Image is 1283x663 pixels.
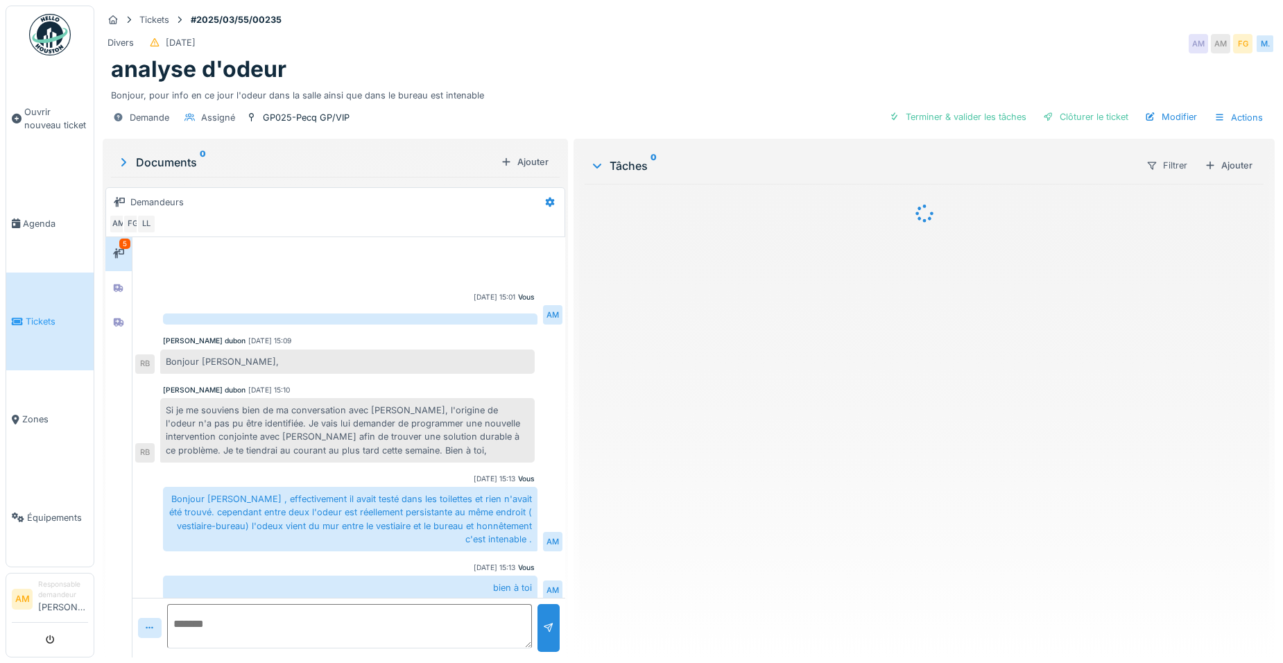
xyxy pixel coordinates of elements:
span: Équipements [27,511,88,524]
a: AM Responsable demandeur[PERSON_NAME] [12,579,88,623]
div: [DATE] 15:09 [248,336,291,346]
div: [PERSON_NAME] dubon [163,385,246,395]
div: Responsable demandeur [38,579,88,601]
div: [PERSON_NAME] dubon [163,336,246,346]
a: Tickets [6,273,94,370]
div: Demandeurs [130,196,184,209]
div: Ajouter [495,153,554,171]
span: Agenda [23,217,88,230]
div: [DATE] 15:13 [474,562,515,573]
div: LL [137,214,156,234]
div: M. [1255,34,1275,53]
div: 5 [119,239,130,249]
a: Équipements [6,469,94,567]
div: GP025-Pecq GP/VIP [263,111,350,124]
span: Ouvrir nouveau ticket [24,105,88,132]
div: [DATE] [166,36,196,49]
div: Vous [518,292,535,302]
div: Modifier [1139,107,1203,126]
div: Tickets [139,13,169,26]
span: Zones [22,413,88,426]
div: AM [543,305,562,325]
div: Ajouter [1199,156,1258,175]
div: Si je me souviens bien de ma conversation avec [PERSON_NAME], l'origine de l'odeur n'a pas pu êtr... [160,398,535,463]
a: Agenda [6,175,94,273]
div: Bonjour, pour info en ce jour l'odeur dans la salle ainsi que dans le bureau est intenable [111,83,1266,102]
span: Tickets [26,315,88,328]
div: Actions [1208,107,1269,128]
div: [DATE] 15:01 [474,292,515,302]
div: Clôturer le ticket [1037,107,1134,126]
div: Bonjour [PERSON_NAME] , effectivement il avait testé dans les toilettes et rien n'avait été trouv... [163,487,537,551]
div: [DATE] 15:13 [474,474,515,484]
strong: #2025/03/55/00235 [185,13,287,26]
div: [DATE] 15:10 [248,385,290,395]
sup: 0 [200,154,206,171]
div: RB [135,354,155,374]
div: RB [135,443,155,463]
li: AM [12,589,33,610]
img: Badge_color-CXgf-gQk.svg [29,14,71,55]
div: FG [123,214,142,234]
div: Assigné [201,111,235,124]
div: AM [543,532,562,551]
a: Zones [6,370,94,468]
h1: analyse d'odeur [111,56,286,83]
div: bien à toi [163,576,537,600]
div: Bonjour [PERSON_NAME], [160,350,535,374]
div: Tâches [590,157,1135,174]
div: Terminer & valider les tâches [884,107,1032,126]
div: Documents [117,154,495,171]
div: Demande [130,111,169,124]
div: Vous [518,474,535,484]
div: FG [1233,34,1252,53]
div: AM [109,214,128,234]
a: Ouvrir nouveau ticket [6,63,94,175]
sup: 0 [651,157,657,174]
div: Filtrer [1140,155,1194,175]
div: AM [1211,34,1230,53]
div: Vous [518,562,535,573]
li: [PERSON_NAME] [38,579,88,619]
div: AM [1189,34,1208,53]
div: AM [543,580,562,600]
div: Divers [107,36,134,49]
